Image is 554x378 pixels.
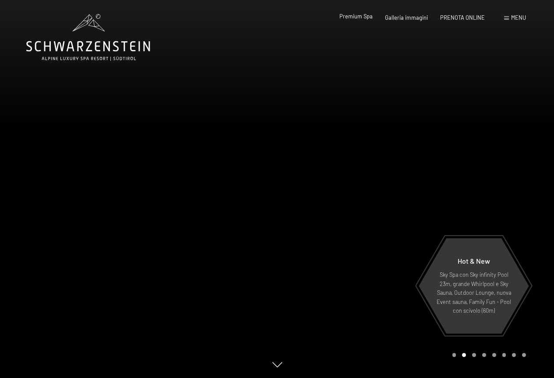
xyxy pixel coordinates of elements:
[482,353,486,357] div: Carousel Page 4
[502,353,506,357] div: Carousel Page 6
[440,14,485,21] a: PRENOTA ONLINE
[449,353,526,357] div: Carousel Pagination
[522,353,526,357] div: Carousel Page 8
[462,353,466,357] div: Carousel Page 2 (Current Slide)
[492,353,496,357] div: Carousel Page 5
[339,13,373,20] a: Premium Spa
[458,257,490,265] span: Hot & New
[511,14,526,21] span: Menu
[472,353,476,357] div: Carousel Page 3
[452,353,456,357] div: Carousel Page 1
[385,14,428,21] a: Galleria immagini
[418,238,529,334] a: Hot & New Sky Spa con Sky infinity Pool 23m, grande Whirlpool e Sky Sauna, Outdoor Lounge, nuova ...
[436,270,512,315] p: Sky Spa con Sky infinity Pool 23m, grande Whirlpool e Sky Sauna, Outdoor Lounge, nuova Event saun...
[512,353,516,357] div: Carousel Page 7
